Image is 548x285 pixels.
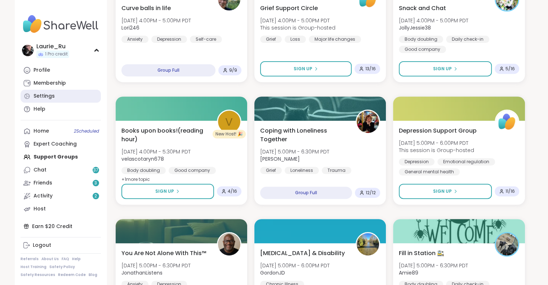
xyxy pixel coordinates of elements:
[121,249,206,258] span: You Are Not Alone With This™
[260,187,352,199] div: Group Full
[89,272,97,277] a: Blog
[121,24,139,31] b: Lori246
[21,164,101,177] a: Chat37
[228,188,237,194] span: 4 / 16
[399,126,477,135] span: Depression Support Group
[433,188,452,195] span: Sign Up
[94,193,97,199] span: 2
[229,67,237,73] span: 9 / 9
[21,125,101,138] a: Home2Scheduled
[34,141,77,148] div: Expert Coaching
[93,167,98,173] span: 37
[41,257,59,262] a: About Us
[260,269,285,276] b: GordonJD
[260,155,300,162] b: [PERSON_NAME]
[121,36,148,43] div: Anxiety
[260,61,352,76] button: Sign Up
[62,257,69,262] a: FAQ
[121,269,162,276] b: JonathanListens
[21,77,101,90] a: Membership
[121,155,164,162] b: velascotaryn678
[399,139,474,147] span: [DATE] 5:00PM - 6:00PM PDT
[33,242,51,249] div: Logout
[399,4,446,13] span: Snack and Chat
[260,24,335,31] span: This session is Group-hosted
[505,66,515,72] span: 5 / 16
[399,158,435,165] div: Depression
[357,111,379,133] img: Judy
[399,17,468,24] span: [DATE] 4:00PM - 5:00PM PDT
[294,66,312,72] span: Sign Up
[285,36,306,43] div: Loss
[34,106,45,113] div: Help
[74,128,99,134] span: 2 Scheduled
[34,80,66,87] div: Membership
[21,103,101,116] a: Help
[22,45,34,56] img: Laurie_Ru
[366,190,376,196] span: 12 / 12
[433,66,452,72] span: Sign Up
[121,167,166,174] div: Body doubling
[34,205,46,213] div: Host
[34,166,46,174] div: Chat
[121,126,209,144] span: Books upon books!(reading hour)
[213,130,246,138] div: New Host! 🎉
[399,262,468,269] span: [DATE] 5:00PM - 6:30PM PDT
[34,67,50,74] div: Profile
[505,188,515,194] span: 11 / 16
[399,36,443,43] div: Body doubling
[399,147,474,154] span: This session is Group-hosted
[21,257,39,262] a: Referrals
[34,93,55,100] div: Settings
[21,138,101,151] a: Expert Coaching
[151,36,187,43] div: Depression
[260,167,282,174] div: Grief
[496,111,518,133] img: ShareWell
[446,36,489,43] div: Daily check-in
[34,192,53,200] div: Activity
[357,233,379,255] img: GordonJD
[260,36,282,43] div: Grief
[399,61,491,76] button: Sign Up
[21,12,101,37] img: ShareWell Nav Logo
[121,262,191,269] span: [DATE] 5:00PM - 6:30PM PDT
[260,249,345,258] span: [MEDICAL_DATA] & Disability
[309,36,361,43] div: Major life changes
[21,239,101,252] a: Logout
[399,249,444,258] span: Fill in Station 🚉
[21,90,101,103] a: Settings
[260,4,318,13] span: Grief Support Circle
[322,167,351,174] div: Trauma
[21,264,46,270] a: Host Training
[260,148,329,155] span: [DATE] 5:00PM - 6:30PM PDT
[190,36,222,43] div: Self-care
[21,272,55,277] a: Safety Resources
[399,24,431,31] b: JollyJessie38
[399,46,446,53] div: Good company
[121,4,171,13] span: Curve balls in life
[399,269,418,276] b: Amie89
[21,202,101,215] a: Host
[34,128,49,135] div: Home
[260,262,330,269] span: [DATE] 5:00PM - 6:00PM PDT
[21,64,101,77] a: Profile
[399,184,491,199] button: Sign Up
[21,190,101,202] a: Activity2
[34,179,52,187] div: Friends
[36,43,69,50] div: Laurie_Ru
[58,272,86,277] a: Redeem Code
[260,17,335,24] span: [DATE] 4:00PM - 5:00PM PDT
[225,113,233,130] span: v
[72,257,81,262] a: Help
[21,220,101,233] div: Earn $20 Credit
[121,64,215,76] div: Group Full
[45,51,68,57] span: 1 Pro credit
[496,233,518,255] img: Amie89
[121,184,214,199] button: Sign Up
[121,17,191,24] span: [DATE] 4:00PM - 5:00PM PDT
[285,167,319,174] div: Loneliness
[169,167,216,174] div: Good company
[121,148,191,155] span: [DATE] 4:00PM - 5:30PM PDT
[365,66,376,72] span: 13 / 16
[260,126,348,144] span: Coping with Loneliness Together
